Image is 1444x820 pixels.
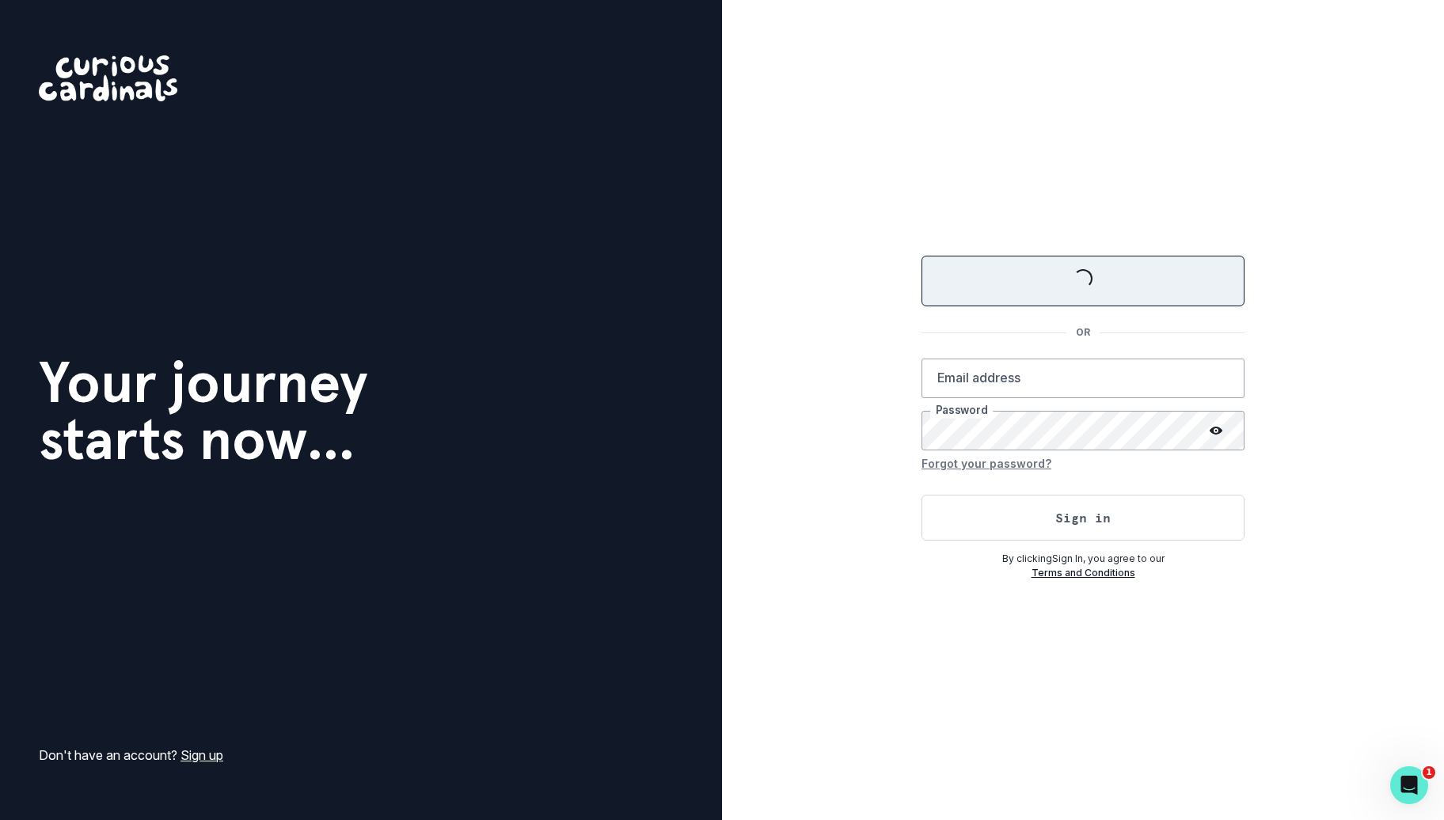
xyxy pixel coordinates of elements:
[1066,325,1100,340] p: OR
[1390,766,1428,804] iframe: Intercom live chat
[921,495,1244,541] button: Sign in
[921,552,1244,566] p: By clicking Sign In , you agree to our
[921,450,1051,476] button: Forgot your password?
[39,354,368,468] h1: Your journey starts now...
[1423,766,1435,779] span: 1
[39,746,223,765] p: Don't have an account?
[921,256,1244,306] button: Sign in with Google (GSuite)
[1032,567,1135,579] a: Terms and Conditions
[180,747,223,763] a: Sign up
[39,55,177,101] img: Curious Cardinals Logo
